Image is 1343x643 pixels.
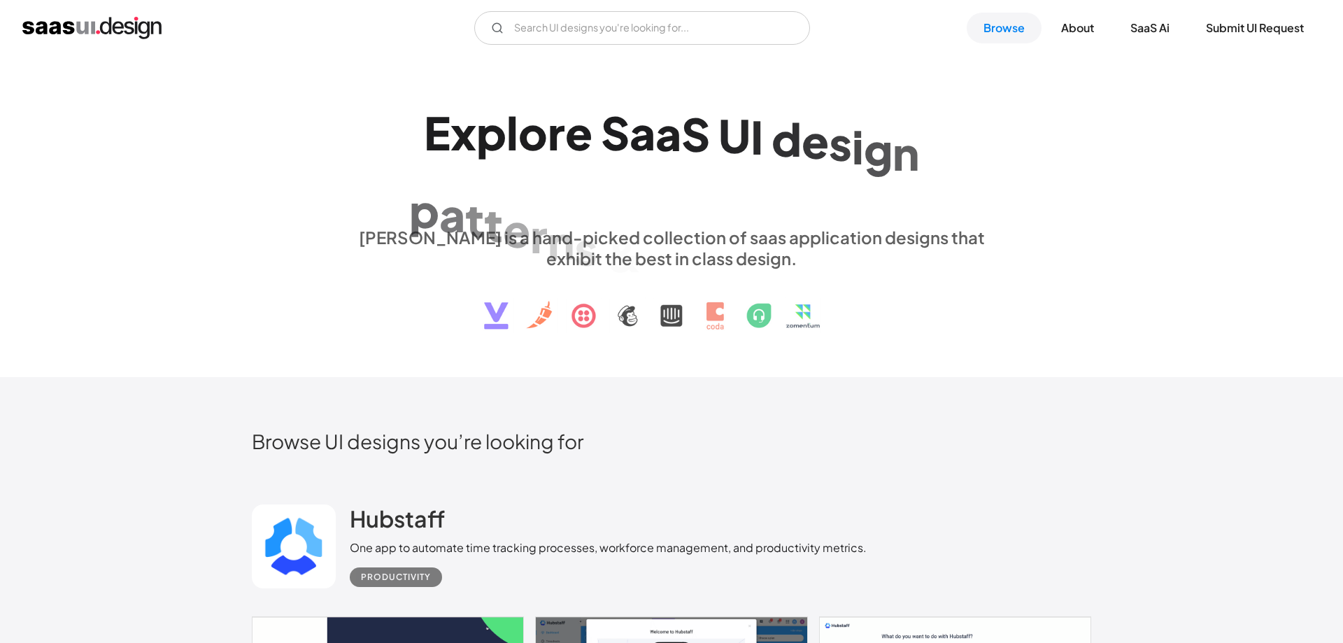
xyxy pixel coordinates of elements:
div: d [772,111,802,165]
div: E [424,106,450,160]
div: o [518,106,548,160]
div: & [606,228,642,282]
div: S [681,107,710,161]
div: a [630,106,655,160]
div: a [655,106,681,160]
div: U [718,108,751,162]
div: r [548,106,565,160]
h1: Explore SaaS UI design patterns & interactions. [350,106,993,213]
img: text, icon, saas logo [460,269,883,341]
div: e [802,113,829,167]
form: Email Form [474,11,810,45]
div: n [893,126,919,180]
div: l [506,106,518,160]
div: n [548,215,574,269]
div: s [829,116,852,170]
div: g [864,122,893,176]
div: I [751,109,763,163]
a: SaaS Ai [1114,13,1186,43]
a: About [1044,13,1111,43]
div: t [465,192,484,246]
div: Productivity [361,569,431,586]
div: One app to automate time tracking processes, workforce management, and productivity metrics. [350,539,867,556]
div: r [530,209,548,262]
div: e [565,106,592,160]
h2: Browse UI designs you’re looking for [252,429,1091,453]
div: a [439,188,465,242]
div: p [476,106,506,160]
div: [PERSON_NAME] is a hand-picked collection of saas application designs that exhibit the best in cl... [350,227,993,269]
div: x [450,106,476,160]
div: S [601,106,630,160]
div: i [852,119,864,173]
a: home [22,17,162,39]
div: s [574,221,597,275]
a: Browse [967,13,1042,43]
a: Submit UI Request [1189,13,1321,43]
div: t [484,197,503,251]
div: p [409,183,439,237]
div: e [503,203,530,257]
a: Hubstaff [350,504,445,539]
input: Search UI designs you're looking for... [474,11,810,45]
h2: Hubstaff [350,504,445,532]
